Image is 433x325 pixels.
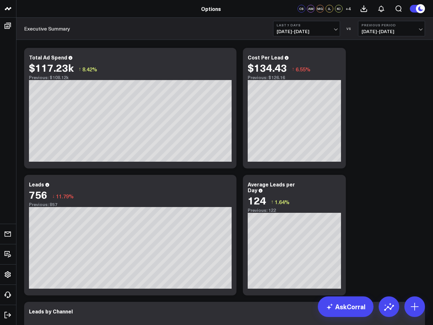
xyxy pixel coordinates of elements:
[271,198,273,206] span: ↑
[248,62,287,73] div: $134.43
[335,5,343,13] div: KC
[316,5,324,13] div: MG
[82,66,97,73] span: 8.42%
[248,194,266,206] div: 124
[344,5,352,13] button: +4
[29,189,47,200] div: 756
[24,25,70,32] a: Executive Summary
[343,27,355,31] div: VS
[248,75,341,80] div: Previous: $126.16
[78,65,81,73] span: ↑
[277,29,336,34] span: [DATE] - [DATE]
[248,54,283,61] div: Cost Per Lead
[29,75,232,80] div: Previous: $108.12k
[296,66,310,73] span: 6.55%
[277,23,336,27] b: Last 7 Days
[358,21,425,36] button: Previous Period[DATE]-[DATE]
[29,308,73,315] div: Leads by Channel
[298,5,305,13] div: CS
[201,5,221,12] a: Options
[362,29,421,34] span: [DATE] - [DATE]
[326,5,333,13] div: JL
[273,21,340,36] button: Last 7 Days[DATE]-[DATE]
[345,6,351,11] span: + 4
[362,23,421,27] b: Previous Period
[56,193,74,200] span: 11.79%
[318,296,373,317] a: AskCorral
[52,192,55,200] span: ↓
[29,62,74,73] div: $117.23k
[307,5,315,13] div: AM
[275,198,290,205] span: 1.64%
[292,65,294,73] span: ↑
[29,181,44,188] div: Leads
[2,309,14,321] a: Log Out
[29,54,67,61] div: Total Ad Spend
[248,208,341,213] div: Previous: 122
[248,181,295,194] div: Average Leads per Day
[29,202,232,207] div: Previous: 857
